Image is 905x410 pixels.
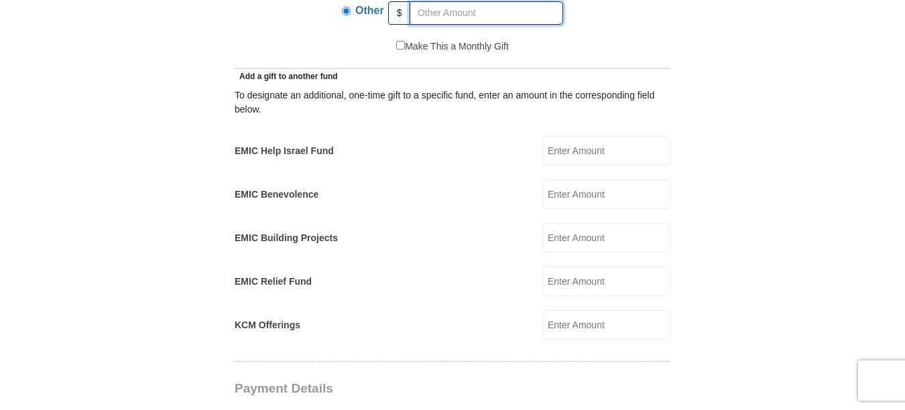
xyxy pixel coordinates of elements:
[396,40,509,54] label: Make This a Monthly Gift
[235,188,318,202] label: EMIC Benevolence
[235,144,334,158] label: EMIC Help Israel Fund
[388,1,411,25] span: $
[355,5,384,16] span: Other
[235,88,670,117] div: To designate an additional, one-time gift to a specific fund, enter an amount in the correspondin...
[235,231,338,245] label: EMIC Building Projects
[235,318,300,332] label: KCM Offerings
[235,275,312,289] label: EMIC Relief Fund
[542,136,670,165] input: Enter Amount
[410,1,563,25] input: Other Amount
[235,381,577,397] h3: Payment Details
[542,310,670,340] input: Enter Amount
[542,180,670,209] input: Enter Amount
[542,223,670,253] input: Enter Amount
[235,72,338,81] span: Add a gift to another fund
[396,41,405,50] input: Make This a Monthly Gift
[542,267,670,296] input: Enter Amount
